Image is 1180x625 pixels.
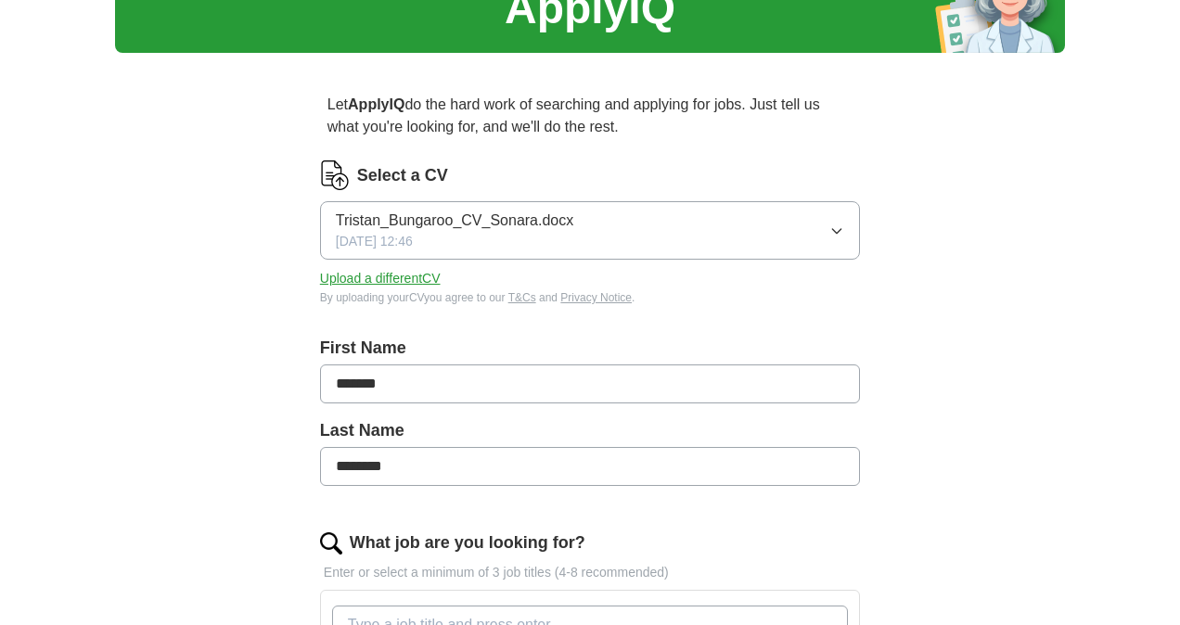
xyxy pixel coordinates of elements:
button: Tristan_Bungaroo_CV_Sonara.docx[DATE] 12:46 [320,201,860,260]
button: Upload a differentCV [320,269,441,288]
label: Last Name [320,418,860,443]
img: CV Icon [320,160,350,190]
label: What job are you looking for? [350,530,585,555]
strong: ApplyIQ [348,96,404,112]
div: By uploading your CV you agree to our and . [320,289,860,306]
p: Let do the hard work of searching and applying for jobs. Just tell us what you're looking for, an... [320,86,860,146]
label: First Name [320,336,860,361]
span: Tristan_Bungaroo_CV_Sonara.docx [336,210,573,232]
span: [DATE] 12:46 [336,232,413,251]
a: T&Cs [508,291,536,304]
p: Enter or select a minimum of 3 job titles (4-8 recommended) [320,563,860,582]
label: Select a CV [357,163,448,188]
a: Privacy Notice [560,291,632,304]
img: search.png [320,532,342,555]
